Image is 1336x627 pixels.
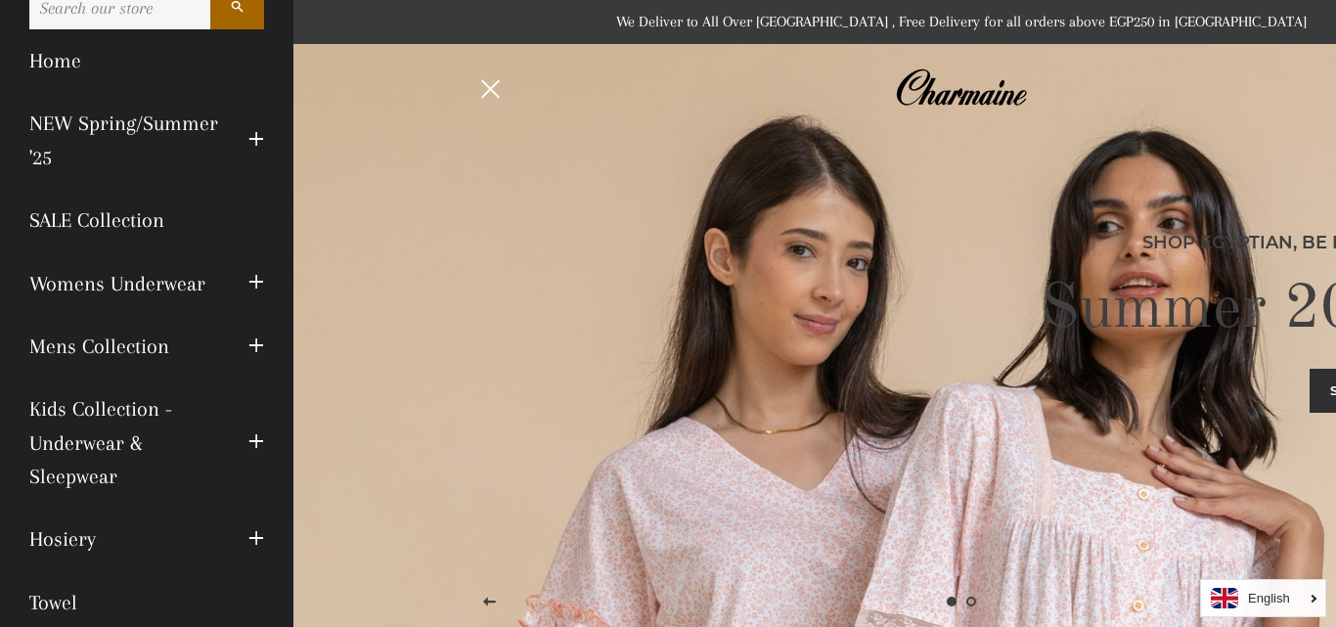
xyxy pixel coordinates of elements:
[961,592,981,611] a: Load slide 2
[1248,592,1290,605] i: English
[15,189,279,251] a: SALE Collection
[15,29,279,92] a: Home
[466,578,514,627] button: Previous slide
[15,252,234,315] a: Womens Underwear
[15,508,234,570] a: Hosiery
[15,92,234,189] a: NEW Spring/Summer '25
[15,315,234,378] a: Mens Collection
[895,67,1027,110] img: Charmaine Egypt
[15,378,234,508] a: Kids Collection - Underwear & Sleepwear
[1211,588,1315,608] a: English
[942,592,961,611] a: Slide 1, current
